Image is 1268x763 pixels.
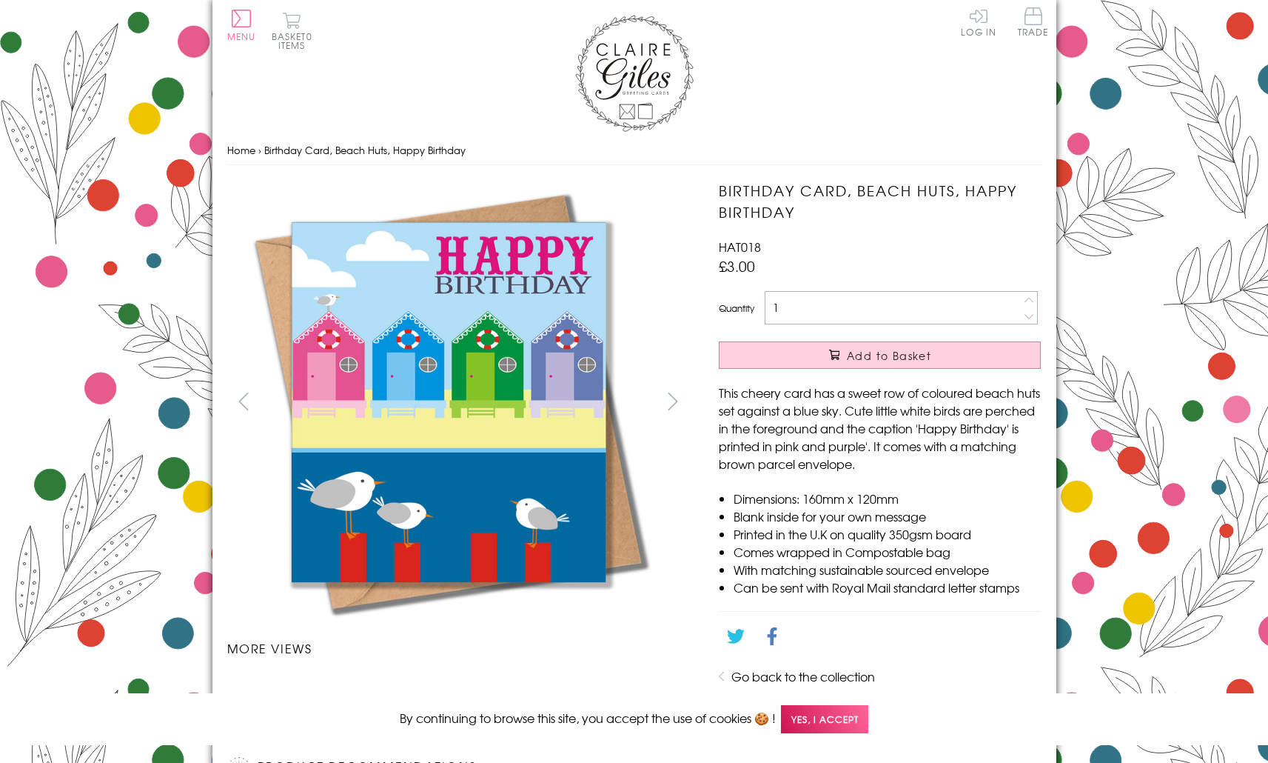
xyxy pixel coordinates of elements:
span: HAT018 [719,238,761,256]
button: Basket0 items [272,12,312,50]
img: Birthday Card, Beach Huts, Happy Birthday [284,690,285,690]
a: Go back to the collection [731,667,875,685]
span: Menu [227,30,256,43]
li: Dimensions: 160mm x 120mm [734,490,1041,507]
li: Carousel Page 2 [343,672,458,704]
button: Add to Basket [719,341,1041,369]
img: Birthday Card, Beach Huts, Happy Birthday [227,180,671,624]
li: Comes wrapped in Compostable bag [734,543,1041,561]
h3: More views [227,639,690,657]
span: Add to Basket [847,348,931,363]
a: Log In [961,7,996,36]
span: £3.00 [719,256,755,276]
button: Menu [227,10,256,41]
ul: Carousel Pagination [227,672,690,704]
label: Quantity [719,301,754,315]
li: Printed in the U.K on quality 350gsm board [734,525,1041,543]
a: Trade [1018,7,1049,39]
span: 0 items [278,30,312,52]
a: Home [227,143,255,157]
li: Blank inside for your own message [734,507,1041,525]
img: Birthday Card, Beach Huts, Happy Birthday [400,690,400,690]
h1: Birthday Card, Beach Huts, Happy Birthday [719,180,1041,223]
p: This cheery card has a sweet row of coloured beach huts set against a blue sky. Cute little white... [719,384,1041,473]
li: Can be sent with Royal Mail standard letter stamps [734,579,1041,596]
span: Birthday Card, Beach Huts, Happy Birthday [264,143,466,157]
span: Trade [1018,7,1049,36]
button: prev [227,384,261,418]
li: Carousel Page 1 (Current Slide) [227,672,343,704]
nav: breadcrumbs [227,136,1041,166]
span: › [258,143,261,157]
img: Claire Giles Greetings Cards [575,15,694,132]
li: With matching sustainable sourced envelope [734,561,1041,579]
button: next [656,384,689,418]
span: Yes, I accept [781,705,868,734]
